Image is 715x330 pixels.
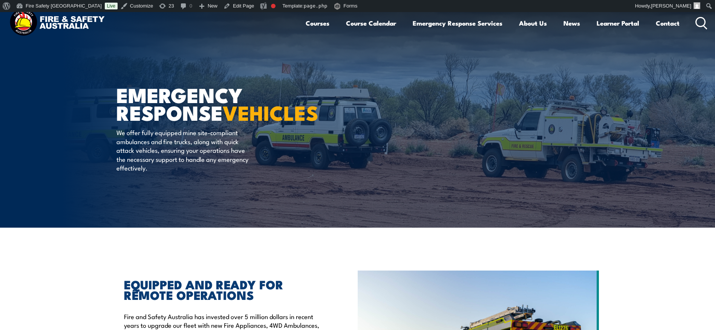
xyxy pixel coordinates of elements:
[597,13,639,33] a: Learner Portal
[304,3,328,9] span: page.php
[223,96,318,128] strong: VEHICLES
[105,3,118,9] a: Live
[306,13,329,33] a: Courses
[519,13,547,33] a: About Us
[563,13,580,33] a: News
[124,279,323,300] h2: EQUIPPED AND READY FOR REMOTE OPERATIONS
[116,86,303,121] h1: EMERGENCY RESPONSE
[651,3,691,9] span: [PERSON_NAME]
[116,128,254,172] p: We offer fully equipped mine site-compliant ambulances and fire trucks, along with quick attack v...
[346,13,396,33] a: Course Calendar
[413,13,502,33] a: Emergency Response Services
[656,13,680,33] a: Contact
[271,4,276,8] div: Focus keyphrase not set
